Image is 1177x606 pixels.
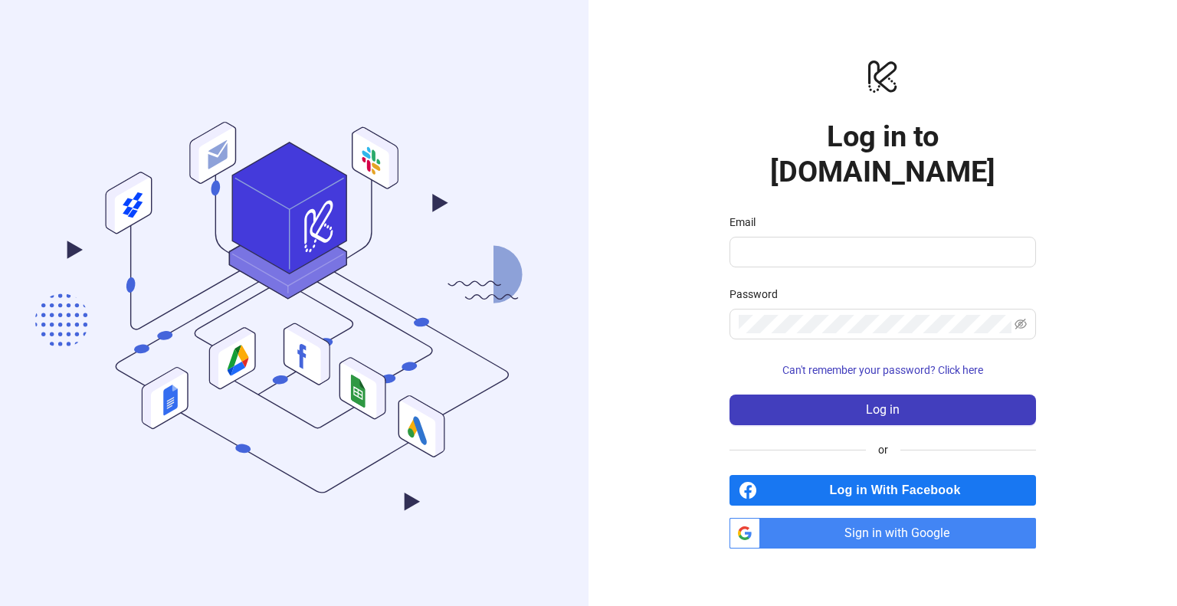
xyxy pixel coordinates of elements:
a: Sign in with Google [729,518,1036,549]
a: Log in With Facebook [729,475,1036,506]
a: Can't remember your password? Click here [729,364,1036,376]
span: or [866,441,900,458]
span: Log in [866,403,900,417]
button: Can't remember your password? Click here [729,358,1036,382]
label: Email [729,214,766,231]
label: Password [729,286,788,303]
h1: Log in to [DOMAIN_NAME] [729,119,1036,189]
button: Log in [729,395,1036,425]
span: Sign in with Google [766,518,1036,549]
input: Email [739,243,1024,261]
span: Log in With Facebook [763,475,1036,506]
span: Can't remember your password? Click here [782,364,983,376]
span: eye-invisible [1015,318,1027,330]
input: Password [739,315,1011,333]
